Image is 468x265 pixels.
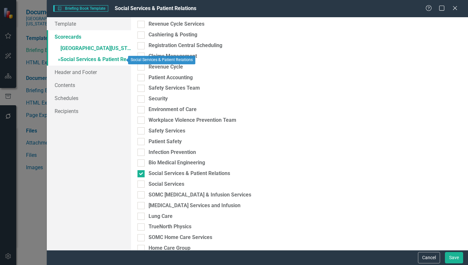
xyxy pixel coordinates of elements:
[47,54,131,66] a: »Social Services & Patient Relations
[149,234,212,241] div: SOMC Home Care Services
[445,252,463,263] button: Save
[149,202,240,209] div: [MEDICAL_DATA] Services and Infusion
[47,43,131,55] a: [GEOGRAPHIC_DATA][US_STATE]
[47,66,131,79] a: Header and Footer
[149,95,168,103] div: Security
[149,191,251,199] div: SOMC [MEDICAL_DATA] & Infusion Services
[47,79,131,92] a: Contents
[128,56,195,64] div: Social Services & Patient Relations
[149,181,184,188] div: Social Services
[149,74,193,82] div: Patient Accounting
[149,84,200,92] div: Safety Services Team
[149,170,230,177] div: Social Services & Patient Relations
[47,30,131,43] a: Scorecards
[149,127,185,135] div: Safety Services
[149,53,197,60] div: Claims Management
[149,138,182,145] div: Patient Safety
[47,105,131,118] a: Recipients
[115,5,196,11] span: Social Services & Patient Relations
[149,223,191,231] div: TrueNorth Physics
[149,149,196,156] div: Infection Prevention
[149,159,205,167] div: Bio Medical Engineering
[53,5,108,12] span: Briefing Book Template
[149,31,197,39] div: Cashiering & Posting
[149,245,190,252] div: Home Care Group
[149,106,197,113] div: Environment of Care
[149,213,173,220] div: Lung Care
[149,42,222,49] div: Registration Central Scheduling
[149,117,236,124] div: Workplace Violence Prevention Team
[149,63,183,71] div: Revenue Cycle
[47,17,131,30] a: Template
[149,20,204,28] div: Revenue Cycle Services
[47,92,131,105] a: Schedules
[418,252,440,263] button: Cancel
[58,56,60,62] span: »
